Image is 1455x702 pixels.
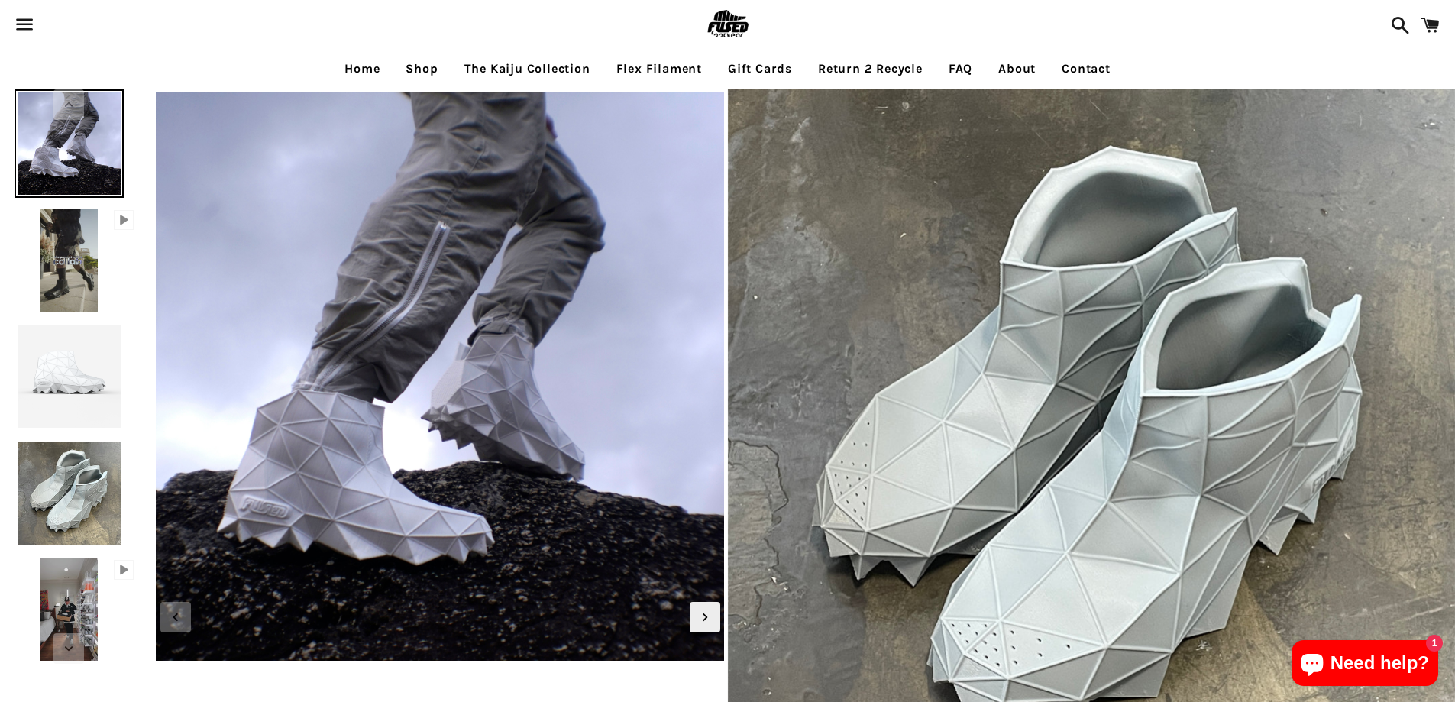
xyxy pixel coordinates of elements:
a: About [987,50,1047,88]
a: The Kaiju Collection [453,50,602,88]
a: Home [333,50,391,88]
div: Previous slide [160,602,191,632]
img: [3D printed Shoes] - lightweight custom 3dprinted shoes sneakers sandals fused footwear [15,438,123,547]
inbox-online-store-chat: Shopify online store chat [1287,640,1443,690]
a: Shop [394,50,449,88]
img: [3D printed Shoes] - lightweight custom 3dprinted shoes sneakers sandals fused footwear [15,322,123,431]
a: FAQ [937,50,984,88]
img: [3D printed Shoes] - lightweight custom 3dprinted shoes sneakers sandals fused footwear [15,89,123,198]
a: Gift Cards [716,50,803,88]
a: Contact [1050,50,1122,88]
a: Return 2 Recycle [807,50,934,88]
div: Next slide [690,602,720,632]
a: Flex Filament [605,50,713,88]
